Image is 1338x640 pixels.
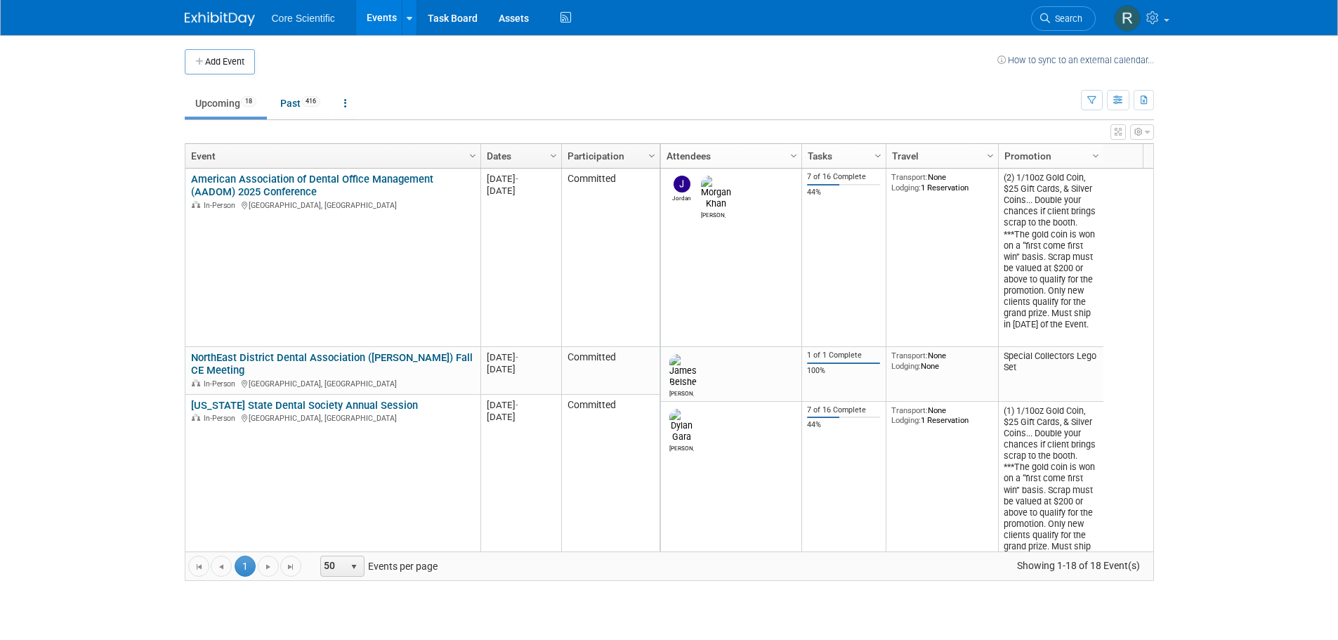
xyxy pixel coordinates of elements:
[185,49,255,74] button: Add Event
[997,55,1154,65] a: How to sync to an external calendar...
[258,556,279,577] a: Go to the next page
[891,415,921,425] span: Lodging:
[191,377,474,389] div: [GEOGRAPHIC_DATA], [GEOGRAPHIC_DATA]
[568,144,650,168] a: Participation
[348,561,360,573] span: select
[263,561,274,573] span: Go to the next page
[548,150,559,162] span: Column Settings
[669,354,697,388] img: James Belshe
[674,176,690,192] img: Jordan McCullough
[516,174,518,184] span: -
[891,183,921,192] span: Lodging:
[872,150,884,162] span: Column Settings
[191,144,471,168] a: Event
[285,561,296,573] span: Go to the last page
[204,379,240,388] span: In-Person
[807,351,880,360] div: 1 of 1 Complete
[487,144,552,168] a: Dates
[701,176,731,209] img: Morgan Khan
[546,144,561,165] a: Column Settings
[487,399,555,411] div: [DATE]
[465,144,480,165] a: Column Settings
[870,144,886,165] a: Column Settings
[807,188,880,197] div: 44%
[807,366,880,376] div: 100%
[191,199,474,211] div: [GEOGRAPHIC_DATA], [GEOGRAPHIC_DATA]
[891,361,921,371] span: Lodging:
[204,201,240,210] span: In-Person
[1090,150,1101,162] span: Column Settings
[891,351,992,371] div: None None
[891,405,928,415] span: Transport:
[561,395,660,573] td: Committed
[998,402,1103,580] td: (1) 1/10oz Gold Coin, $25 Gift Cards, & Silver Coins... Double your chances if client brings scra...
[786,144,801,165] a: Column Settings
[192,201,200,208] img: In-Person Event
[191,412,474,424] div: [GEOGRAPHIC_DATA], [GEOGRAPHIC_DATA]
[516,352,518,363] span: -
[235,556,256,577] span: 1
[807,172,880,182] div: 7 of 16 Complete
[701,209,726,218] div: Morgan Khan
[998,169,1103,347] td: (2) 1/10oz Gold Coin, $25 Gift Cards, & Silver Coins... Double your chances if client brings scra...
[669,192,694,202] div: Jordan McCullough
[667,144,792,168] a: Attendees
[191,399,418,412] a: [US_STATE] State Dental Society Annual Session
[1004,556,1153,575] span: Showing 1-18 of 18 Event(s)
[211,556,232,577] a: Go to the previous page
[646,150,657,162] span: Column Settings
[192,414,200,421] img: In-Person Event
[241,96,256,107] span: 18
[185,12,255,26] img: ExhibitDay
[487,173,555,185] div: [DATE]
[280,556,301,577] a: Go to the last page
[669,388,694,397] div: James Belshe
[1050,13,1082,24] span: Search
[1088,144,1103,165] a: Column Settings
[891,172,928,182] span: Transport:
[487,185,555,197] div: [DATE]
[807,420,880,430] div: 44%
[892,144,989,168] a: Travel
[270,90,331,117] a: Past416
[985,150,996,162] span: Column Settings
[1031,6,1096,31] a: Search
[561,347,660,395] td: Committed
[204,414,240,423] span: In-Person
[516,400,518,410] span: -
[192,379,200,386] img: In-Person Event
[807,405,880,415] div: 7 of 16 Complete
[891,172,992,192] div: None 1 Reservation
[644,144,660,165] a: Column Settings
[188,556,209,577] a: Go to the first page
[321,556,345,576] span: 50
[216,561,227,573] span: Go to the previous page
[1004,144,1094,168] a: Promotion
[301,96,320,107] span: 416
[487,351,555,363] div: [DATE]
[891,405,992,426] div: None 1 Reservation
[191,351,473,377] a: NorthEast District Dental Association ([PERSON_NAME]) Fall CE Meeting
[669,443,694,452] div: Dylan Gara
[891,351,928,360] span: Transport:
[191,173,433,199] a: American Association of Dental Office Management (AADOM) 2025 Conference
[185,90,267,117] a: Upcoming18
[808,144,877,168] a: Tasks
[193,561,204,573] span: Go to the first page
[561,169,660,347] td: Committed
[669,409,694,443] img: Dylan Gara
[487,411,555,423] div: [DATE]
[1114,5,1141,32] img: Rachel Wolff
[983,144,998,165] a: Column Settings
[788,150,799,162] span: Column Settings
[998,347,1103,402] td: Special Collectors Lego Set
[467,150,478,162] span: Column Settings
[487,363,555,375] div: [DATE]
[272,13,335,24] span: Core Scientific
[302,556,452,577] span: Events per page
